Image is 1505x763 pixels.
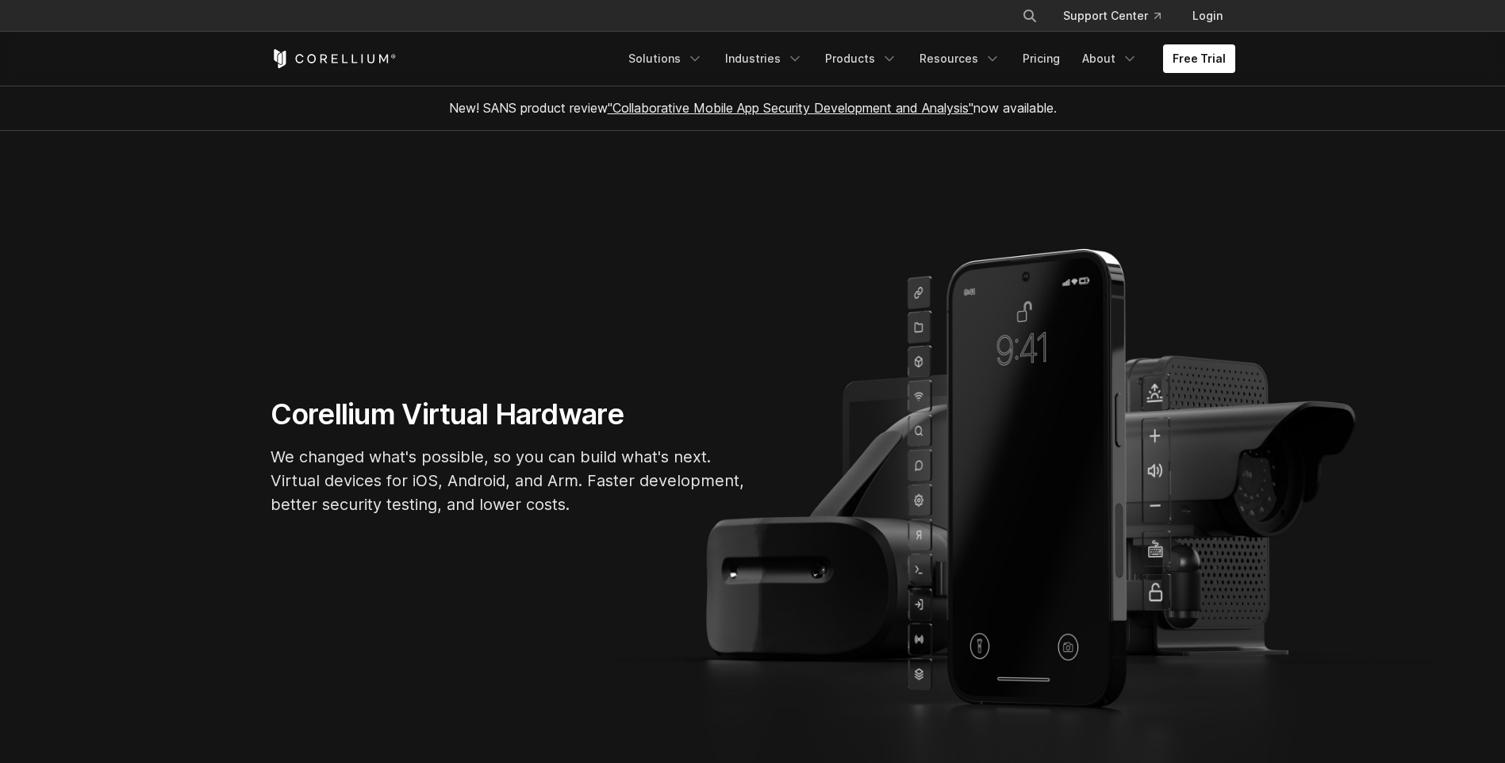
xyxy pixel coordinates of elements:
[271,49,397,68] a: Corellium Home
[449,100,1057,116] span: New! SANS product review now available.
[816,44,907,73] a: Products
[1050,2,1173,30] a: Support Center
[1015,2,1044,30] button: Search
[271,397,747,432] h1: Corellium Virtual Hardware
[1180,2,1235,30] a: Login
[910,44,1010,73] a: Resources
[1163,44,1235,73] a: Free Trial
[716,44,812,73] a: Industries
[619,44,1235,73] div: Navigation Menu
[1073,44,1147,73] a: About
[608,100,973,116] a: "Collaborative Mobile App Security Development and Analysis"
[1003,2,1235,30] div: Navigation Menu
[619,44,712,73] a: Solutions
[271,445,747,516] p: We changed what's possible, so you can build what's next. Virtual devices for iOS, Android, and A...
[1013,44,1069,73] a: Pricing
